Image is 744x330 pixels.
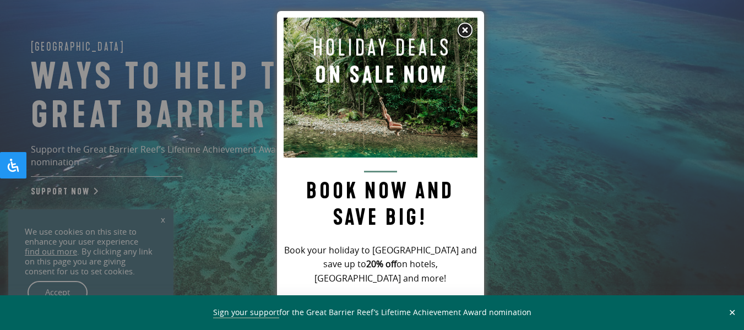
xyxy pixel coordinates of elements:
[284,18,477,158] img: Pop up image for Holiday Packages
[284,244,477,286] p: Book your holiday to [GEOGRAPHIC_DATA] and save up to on hotels, [GEOGRAPHIC_DATA] and more!
[213,307,531,318] span: for the Great Barrier Reef’s Lifetime Achievement Award nomination
[7,159,20,172] svg: Open Accessibility Panel
[726,307,738,317] button: Close
[284,171,477,231] h2: Book now and save big!
[457,22,473,39] img: Close
[213,307,279,318] a: Sign your support
[366,258,397,270] strong: 20% off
